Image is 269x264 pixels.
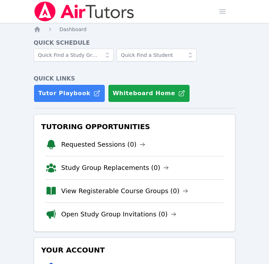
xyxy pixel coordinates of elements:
[34,84,105,102] a: Tutor Playbook
[40,120,229,133] h3: Tutoring Opportunities
[34,49,114,62] input: Quick Find a Study Group
[34,74,235,83] h4: Quick Links
[117,49,197,62] input: Quick Find a Student
[34,1,135,21] img: Air Tutors
[34,39,235,47] h4: Quick Schedule
[61,140,145,150] a: Requested Sessions (0)
[61,209,176,219] a: Open Study Group Invitations (0)
[61,186,188,196] a: View Registerable Course Groups (0)
[34,26,235,33] nav: Breadcrumb
[108,84,190,102] button: Whiteboard Home
[59,26,87,32] span: Dashboard
[40,244,229,256] h3: Your Account
[61,163,169,173] a: Study Group Replacements (0)
[59,26,87,33] a: Dashboard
